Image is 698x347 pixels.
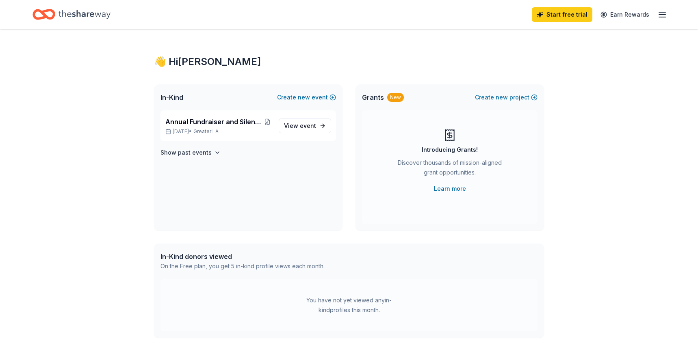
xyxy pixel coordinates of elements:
[160,261,325,271] div: On the Free plan, you get 5 in-kind profile views each month.
[165,128,272,135] p: [DATE] •
[387,93,404,102] div: New
[434,184,466,194] a: Learn more
[33,5,111,24] a: Home
[596,7,654,22] a: Earn Rewards
[160,148,212,157] h4: Show past events
[422,145,478,155] div: Introducing Grants!
[277,93,336,102] button: Createnewevent
[160,148,221,157] button: Show past events
[532,7,592,22] a: Start free trial
[284,121,316,131] span: View
[298,295,400,315] div: You have not yet viewed any in-kind profiles this month.
[362,93,384,102] span: Grants
[165,117,262,127] span: Annual Fundraiser and Silent Auction Holiday Event
[395,158,505,181] div: Discover thousands of mission-aligned grant opportunities.
[300,122,316,129] span: event
[193,128,219,135] span: Greater LA
[160,93,183,102] span: In-Kind
[298,93,310,102] span: new
[475,93,538,102] button: Createnewproject
[160,252,325,261] div: In-Kind donors viewed
[279,119,331,133] a: View event
[496,93,508,102] span: new
[154,55,544,68] div: 👋 Hi [PERSON_NAME]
